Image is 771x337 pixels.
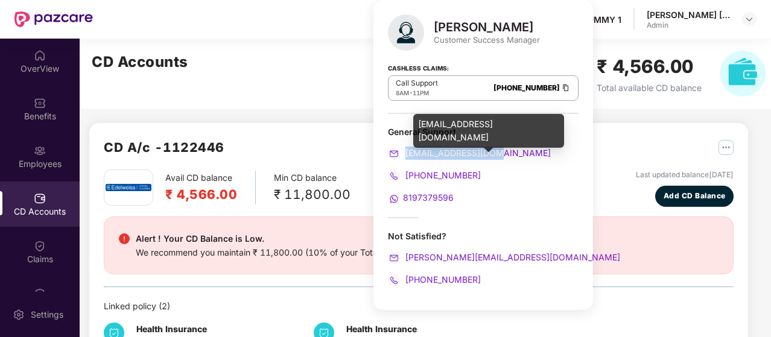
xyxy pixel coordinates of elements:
[119,233,130,244] img: svg+xml;base64,PHN2ZyBpZD0iRGFuZ2VyX2FsZXJ0IiBkYXRhLW5hbWU9IkRhbmdlciBhbGVydCIgeG1sbnM9Imh0dHA6Ly...
[104,137,224,157] h2: CD A/c - 1122446
[34,97,46,109] img: svg+xml;base64,PHN2ZyBpZD0iQmVuZWZpdHMiIHhtbG5zPSJodHRwOi8vd3d3LnczLm9yZy8yMDAwL3N2ZyIgd2lkdGg9Ij...
[388,252,620,262] a: [PERSON_NAME][EMAIL_ADDRESS][DOMAIN_NAME]
[561,83,571,93] img: Clipboard Icon
[388,170,400,182] img: svg+xml;base64,PHN2ZyB4bWxucz0iaHR0cDovL3d3dy53My5vcmcvMjAwMC9zdmciIHdpZHRoPSIyMCIgaGVpZ2h0PSIyMC...
[34,240,46,252] img: svg+xml;base64,PHN2ZyBpZD0iQ2xhaW0iIHhtbG5zPSJodHRwOi8vd3d3LnczLm9yZy8yMDAwL3N2ZyIgd2lkdGg9IjIwIi...
[597,83,702,93] span: Total available CD balance
[655,186,734,207] button: Add CD Balance
[403,192,454,203] span: 8197379596
[403,274,481,285] span: [PHONE_NUMBER]
[388,61,449,74] strong: Cashless Claims:
[396,88,438,98] div: -
[14,11,93,27] img: New Pazcare Logo
[647,9,731,20] div: [PERSON_NAME] [PERSON_NAME]
[396,78,438,88] p: Call Support
[413,114,564,148] div: [EMAIL_ADDRESS][DOMAIN_NAME]
[165,171,256,204] div: Avail CD balance
[388,230,579,242] div: Not Satisfied?
[346,324,417,334] b: Health Insurance
[388,148,400,160] img: svg+xml;base64,PHN2ZyB4bWxucz0iaHR0cDovL3d3dy53My5vcmcvMjAwMC9zdmciIHdpZHRoPSIyMCIgaGVpZ2h0PSIyMC...
[597,52,702,81] h2: ₹ 4,566.00
[744,14,754,24] img: svg+xml;base64,PHN2ZyBpZD0iRHJvcGRvd24tMzJ4MzIiIHhtbG5zPSJodHRwOi8vd3d3LnczLm9yZy8yMDAwL3N2ZyIgd2...
[13,309,25,321] img: svg+xml;base64,PHN2ZyBpZD0iU2V0dGluZy0yMHgyMCIgeG1sbnM9Imh0dHA6Ly93d3cudzMub3JnLzIwMDAvc3ZnIiB3aW...
[274,171,351,204] div: Min CD balance
[388,148,551,158] a: [EMAIL_ADDRESS][DOMAIN_NAME]
[388,252,400,264] img: svg+xml;base64,PHN2ZyB4bWxucz0iaHR0cDovL3d3dy53My5vcmcvMjAwMC9zdmciIHdpZHRoPSIyMCIgaGVpZ2h0PSIyMC...
[92,51,188,74] h2: CD Accounts
[34,145,46,157] img: svg+xml;base64,PHN2ZyBpZD0iRW1wbG95ZWVzIiB4bWxucz0iaHR0cDovL3d3dy53My5vcmcvMjAwMC9zdmciIHdpZHRoPS...
[136,231,533,246] div: Alert ! Your CD Balance is Low.
[413,89,429,96] span: 11PM
[136,324,207,334] b: Health Insurance
[403,252,620,262] span: [PERSON_NAME][EMAIL_ADDRESS][DOMAIN_NAME]
[388,14,424,51] img: svg+xml;base64,PHN2ZyB4bWxucz0iaHR0cDovL3d3dy53My5vcmcvMjAwMC9zdmciIHhtbG5zOnhsaW5rPSJodHRwOi8vd3...
[396,89,409,96] span: 8AM
[664,191,726,202] span: Add CD Balance
[403,170,481,180] span: [PHONE_NUMBER]
[34,192,46,204] img: svg+xml;base64,PHN2ZyBpZD0iQ0RfQWNjb3VudHMiIGRhdGEtbmFtZT0iQ0QgQWNjb3VudHMiIHhtbG5zPSJodHRwOi8vd3...
[27,309,67,321] div: Settings
[274,184,351,204] div: ₹ 11,800.00
[104,300,734,313] div: Linked policy ( 2 )
[434,34,540,45] div: Customer Success Manager
[434,20,540,34] div: [PERSON_NAME]
[636,169,734,181] div: Last updated balance [DATE]
[719,140,734,155] img: svg+xml;base64,PHN2ZyB4bWxucz0iaHR0cDovL3d3dy53My5vcmcvMjAwMC9zdmciIHdpZHRoPSIyNSIgaGVpZ2h0PSIyNS...
[388,126,579,137] div: General Support
[388,192,454,203] a: 8197379596
[403,148,551,158] span: [EMAIL_ADDRESS][DOMAIN_NAME]
[388,274,400,286] img: svg+xml;base64,PHN2ZyB4bWxucz0iaHR0cDovL3d3dy53My5vcmcvMjAwMC9zdmciIHdpZHRoPSIyMCIgaGVpZ2h0PSIyMC...
[493,83,560,92] a: [PHONE_NUMBER]
[647,20,731,30] div: Admin
[136,246,533,259] div: We recommend you maintain ₹ 11,800.00 (10% of your Total Inception Premium for the policy year)
[388,170,481,180] a: [PHONE_NUMBER]
[165,184,237,204] h2: ₹ 4,566.00
[388,193,400,205] img: svg+xml;base64,PHN2ZyB4bWxucz0iaHR0cDovL3d3dy53My5vcmcvMjAwMC9zdmciIHdpZHRoPSIyMCIgaGVpZ2h0PSIyMC...
[34,49,46,61] img: svg+xml;base64,PHN2ZyBpZD0iSG9tZSIgeG1sbnM9Imh0dHA6Ly93d3cudzMub3JnLzIwMDAvc3ZnIiB3aWR0aD0iMjAiIG...
[388,274,481,285] a: [PHONE_NUMBER]
[388,230,579,286] div: Not Satisfied?
[720,51,766,96] img: svg+xml;base64,PHN2ZyB4bWxucz0iaHR0cDovL3d3dy53My5vcmcvMjAwMC9zdmciIHhtbG5zOnhsaW5rPSJodHRwOi8vd3...
[34,288,46,300] img: svg+xml;base64,PHN2ZyBpZD0iQ2xhaW0iIHhtbG5zPSJodHRwOi8vd3d3LnczLm9yZy8yMDAwL3N2ZyIgd2lkdGg9IjIwIi...
[388,126,579,205] div: General Support
[106,184,151,191] img: edel.png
